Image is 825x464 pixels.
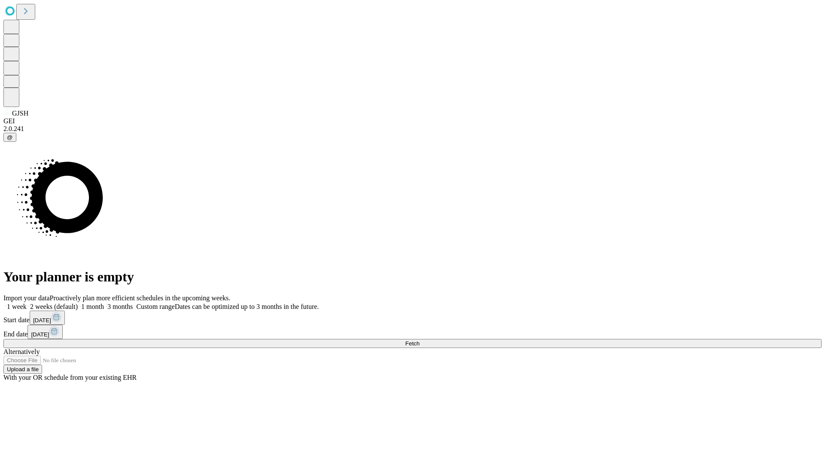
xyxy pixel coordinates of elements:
span: GJSH [12,110,28,117]
button: [DATE] [30,311,65,325]
span: Custom range [136,303,174,310]
div: GEI [3,117,822,125]
span: @ [7,134,13,140]
span: Import your data [3,294,50,302]
span: 3 months [107,303,133,310]
div: 2.0.241 [3,125,822,133]
span: Proactively plan more efficient schedules in the upcoming weeks. [50,294,230,302]
button: Fetch [3,339,822,348]
span: [DATE] [31,331,49,338]
button: [DATE] [27,325,63,339]
span: With your OR schedule from your existing EHR [3,374,137,381]
div: End date [3,325,822,339]
button: Upload a file [3,365,42,374]
span: Fetch [405,340,419,347]
span: Dates can be optimized up to 3 months in the future. [175,303,319,310]
span: Alternatively [3,348,40,355]
span: 1 week [7,303,27,310]
span: 2 weeks (default) [30,303,78,310]
span: [DATE] [33,317,51,324]
div: Start date [3,311,822,325]
button: @ [3,133,16,142]
span: 1 month [81,303,104,310]
h1: Your planner is empty [3,269,822,285]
